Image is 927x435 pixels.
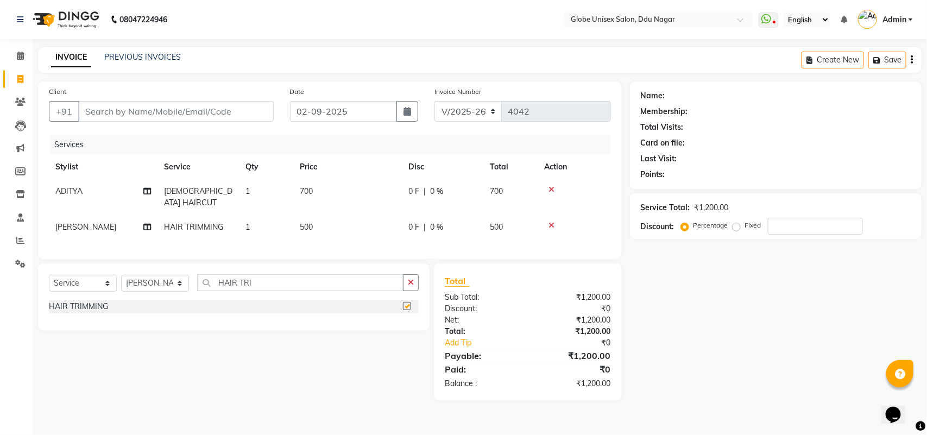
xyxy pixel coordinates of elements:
[641,137,685,149] div: Card on file:
[490,186,503,196] span: 700
[49,301,108,312] div: HAIR TRIMMING
[528,349,619,362] div: ₹1,200.00
[430,186,443,197] span: 0 %
[290,87,305,97] label: Date
[437,303,528,314] div: Discount:
[49,101,79,122] button: +91
[50,135,619,155] div: Services
[538,155,611,179] th: Action
[528,303,619,314] div: ₹0
[164,186,232,207] span: [DEMOGRAPHIC_DATA] HAIRCUT
[483,155,538,179] th: Total
[882,14,906,26] span: Admin
[104,52,181,62] a: PREVIOUS INVOICES
[239,155,293,179] th: Qty
[300,222,313,232] span: 500
[528,378,619,389] div: ₹1,200.00
[119,4,167,35] b: 08047224946
[641,106,688,117] div: Membership:
[49,155,157,179] th: Stylist
[641,202,690,213] div: Service Total:
[641,153,677,165] div: Last Visit:
[437,326,528,337] div: Total:
[528,314,619,326] div: ₹1,200.00
[424,222,426,233] span: |
[528,326,619,337] div: ₹1,200.00
[693,220,728,230] label: Percentage
[437,337,543,349] a: Add Tip
[641,221,674,232] div: Discount:
[49,87,66,97] label: Client
[437,363,528,376] div: Paid:
[51,48,91,67] a: INVOICE
[881,392,916,424] iframe: chat widget
[55,186,83,196] span: ADITYA
[434,87,482,97] label: Invoice Number
[437,314,528,326] div: Net:
[78,101,274,122] input: Search by Name/Mobile/Email/Code
[641,90,665,102] div: Name:
[424,186,426,197] span: |
[430,222,443,233] span: 0 %
[528,292,619,303] div: ₹1,200.00
[437,378,528,389] div: Balance :
[408,222,419,233] span: 0 F
[858,10,877,29] img: Admin
[164,222,223,232] span: HAIR TRIMMING
[490,222,503,232] span: 500
[197,274,403,291] input: Search or Scan
[157,155,239,179] th: Service
[28,4,102,35] img: logo
[300,186,313,196] span: 700
[245,222,250,232] span: 1
[293,155,402,179] th: Price
[528,363,619,376] div: ₹0
[641,122,684,133] div: Total Visits:
[745,220,761,230] label: Fixed
[437,349,528,362] div: Payable:
[408,186,419,197] span: 0 F
[868,52,906,68] button: Save
[543,337,619,349] div: ₹0
[802,52,864,68] button: Create New
[695,202,729,213] div: ₹1,200.00
[641,169,665,180] div: Points:
[402,155,483,179] th: Disc
[445,275,470,287] span: Total
[437,292,528,303] div: Sub Total:
[245,186,250,196] span: 1
[55,222,116,232] span: [PERSON_NAME]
